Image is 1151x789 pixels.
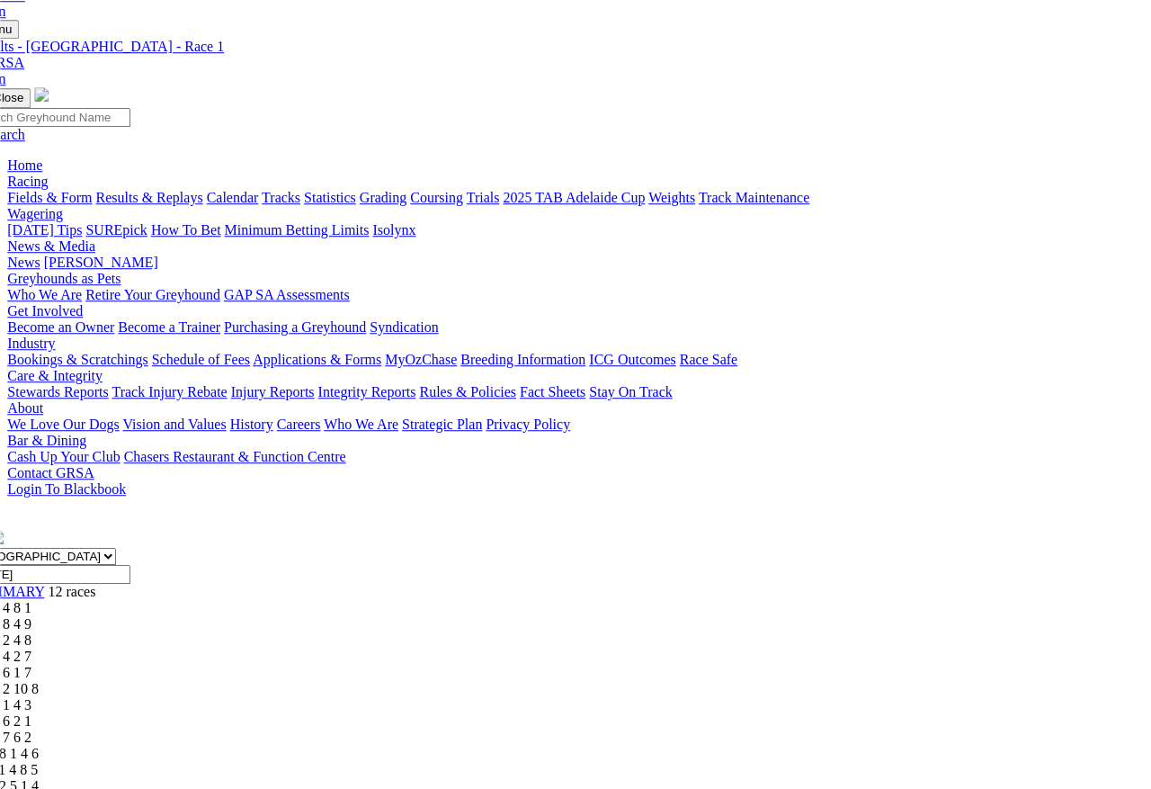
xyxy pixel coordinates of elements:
div: Greyhounds as Pets [7,287,1108,303]
a: Get Involved [7,303,83,318]
a: Who We Are [324,417,398,432]
a: Careers [276,417,320,432]
a: Purchasing a Greyhound [224,319,366,335]
a: Statistics [304,190,356,205]
a: [PERSON_NAME] [43,255,157,270]
a: Bar & Dining [7,433,86,448]
a: Schedule of Fees [151,352,249,367]
a: Privacy Policy [486,417,570,432]
div: Get Involved [7,319,1108,336]
a: Isolynx [372,222,415,238]
a: MyOzChase [385,352,457,367]
a: Results & Replays [95,190,202,205]
div: News & Media [7,255,1108,271]
a: Trials [466,190,499,205]
a: Tracks [262,190,300,205]
a: Login To Blackbook [7,481,126,497]
div: Bar & Dining [7,449,1108,465]
a: Stewards Reports [7,384,108,399]
a: How To Bet [151,222,221,238]
div: Industry [7,352,1108,368]
a: Become a Trainer [118,319,220,335]
a: Chasers Restaurant & Function Centre [123,449,345,464]
a: Wagering [7,206,63,221]
img: logo-grsa-white.png [34,87,49,102]
a: Fields & Form [7,190,92,205]
a: Strategic Plan [402,417,482,432]
a: Breeding Information [460,352,585,367]
a: About [7,400,43,416]
div: About [7,417,1108,433]
div: Wagering [7,222,1108,238]
a: News & Media [7,238,95,254]
a: GAP SA Assessments [224,287,350,302]
a: ICG Outcomes [589,352,675,367]
a: Applications & Forms [253,352,381,367]
a: Care & Integrity [7,368,103,383]
a: Race Safe [679,352,736,367]
a: Rules & Policies [419,384,516,399]
a: Who We Are [7,287,82,302]
a: Cash Up Your Club [7,449,120,464]
a: News [7,255,40,270]
a: Stay On Track [589,384,672,399]
div: Care & Integrity [7,384,1108,400]
a: Injury Reports [230,384,314,399]
a: Track Maintenance [699,190,809,205]
a: [DATE] Tips [7,222,82,238]
a: Track Injury Rebate [112,384,227,399]
a: Weights [648,190,695,205]
a: Calendar [206,190,258,205]
a: We Love Our Dogs [7,417,119,432]
a: Syndication [370,319,438,335]
a: Vision and Values [122,417,226,432]
a: Home [7,157,42,173]
a: Contact GRSA [7,465,94,480]
a: 2025 TAB Adelaide Cup [503,190,645,205]
a: SUREpick [85,222,147,238]
a: Integrity Reports [317,384,415,399]
a: Grading [360,190,406,205]
span: 12 races [48,584,95,599]
a: Retire Your Greyhound [85,287,220,302]
a: Racing [7,174,48,189]
a: Fact Sheets [520,384,585,399]
a: Industry [7,336,55,351]
a: Minimum Betting Limits [224,222,369,238]
a: Greyhounds as Pets [7,271,120,286]
a: History [229,417,272,432]
a: Coursing [410,190,463,205]
a: Become an Owner [7,319,114,335]
a: Bookings & Scratchings [7,352,147,367]
div: Racing [7,190,1108,206]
